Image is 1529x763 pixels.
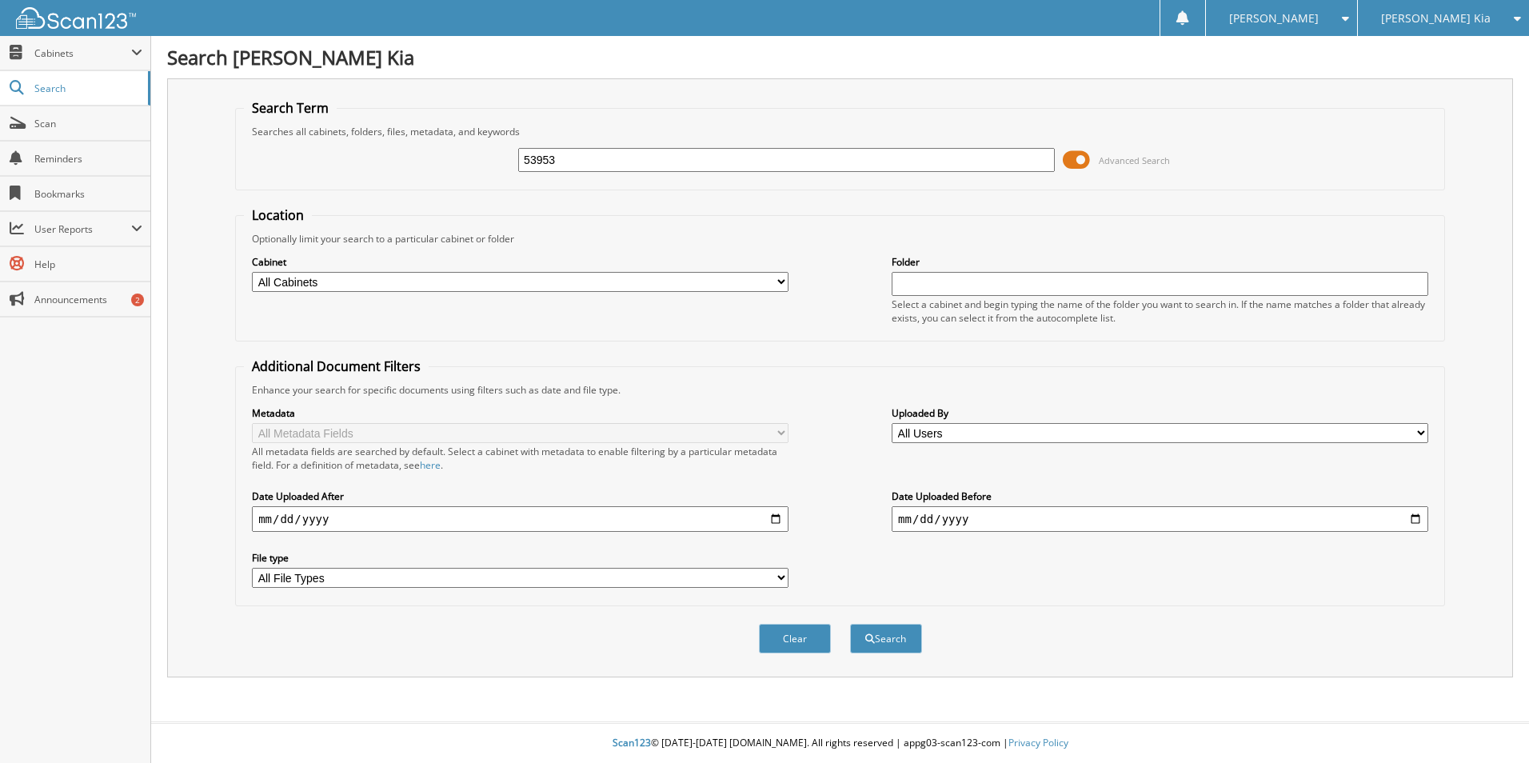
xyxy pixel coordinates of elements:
[252,489,788,503] label: Date Uploaded After
[16,7,136,29] img: scan123-logo-white.svg
[34,117,142,130] span: Scan
[34,82,140,95] span: Search
[34,293,142,306] span: Announcements
[244,383,1436,397] div: Enhance your search for specific documents using filters such as date and file type.
[892,255,1428,269] label: Folder
[244,99,337,117] legend: Search Term
[244,206,312,224] legend: Location
[1229,14,1319,23] span: [PERSON_NAME]
[892,406,1428,420] label: Uploaded By
[892,298,1428,325] div: Select a cabinet and begin typing the name of the folder you want to search in. If the name match...
[759,624,831,653] button: Clear
[613,736,651,749] span: Scan123
[244,125,1436,138] div: Searches all cabinets, folders, files, metadata, and keywords
[244,358,429,375] legend: Additional Document Filters
[1008,736,1068,749] a: Privacy Policy
[244,232,1436,246] div: Optionally limit your search to a particular cabinet or folder
[892,506,1428,532] input: end
[252,551,788,565] label: File type
[34,222,131,236] span: User Reports
[34,46,131,60] span: Cabinets
[131,294,144,306] div: 2
[850,624,922,653] button: Search
[252,406,788,420] label: Metadata
[34,187,142,201] span: Bookmarks
[1099,154,1170,166] span: Advanced Search
[1381,14,1491,23] span: [PERSON_NAME] Kia
[420,458,441,472] a: here
[252,506,788,532] input: start
[252,255,788,269] label: Cabinet
[151,724,1529,763] div: © [DATE]-[DATE] [DOMAIN_NAME]. All rights reserved | appg03-scan123-com |
[34,152,142,166] span: Reminders
[167,44,1513,70] h1: Search [PERSON_NAME] Kia
[34,258,142,271] span: Help
[252,445,788,472] div: All metadata fields are searched by default. Select a cabinet with metadata to enable filtering b...
[892,489,1428,503] label: Date Uploaded Before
